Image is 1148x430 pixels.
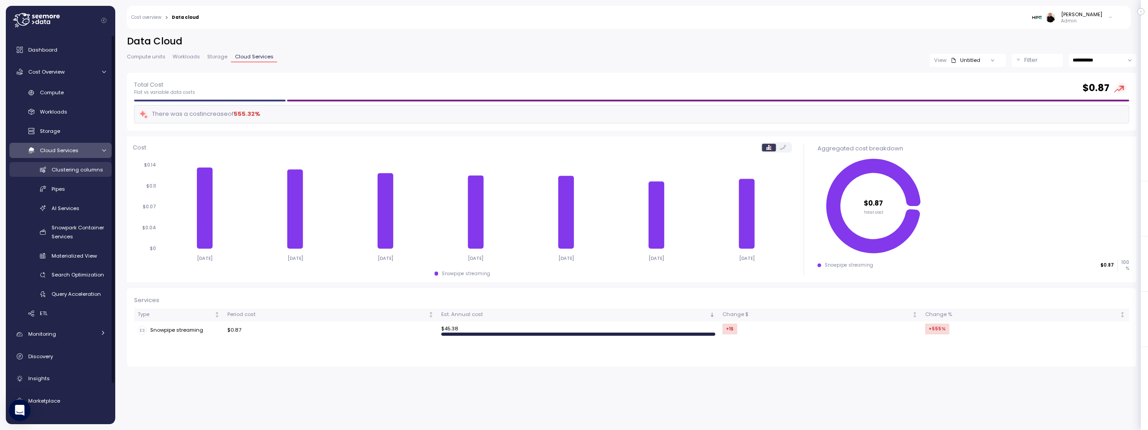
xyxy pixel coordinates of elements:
tspan: [DATE] [378,255,393,261]
button: Collapse navigation [98,17,109,24]
div: Aggregated cost breakdown [818,144,1129,153]
div: Untitled [951,57,980,64]
a: Cost overview [131,15,161,20]
div: Data cloud [172,15,199,20]
a: Cost Overview [9,63,112,81]
a: Marketplace [9,392,112,410]
div: Snowpipe streaming [442,271,490,277]
a: Pipes [9,181,112,196]
div: Snowpipe streaming [825,262,873,268]
p: $0.87 [1100,262,1114,268]
tspan: Total cost [864,209,883,215]
span: Snowpark Container Services [52,224,104,240]
div: Not sorted [1119,312,1126,318]
span: Dashboard [28,46,57,53]
th: Change $Not sorted [719,308,922,321]
tspan: [DATE] [648,255,664,261]
tspan: $0.07 [143,204,156,210]
div: 555.32 % [234,110,260,118]
img: 68775d04603bbb24c1223a5b.PNG [1032,13,1042,22]
div: [PERSON_NAME] [1061,11,1102,18]
span: Monitoring [28,330,56,338]
tspan: $0.11 [146,183,156,189]
th: Est. Annual costSorted descending [438,308,718,321]
div: Est. Annual cost [441,311,707,319]
span: Cloud Services [40,147,78,154]
a: Insights [9,369,112,387]
a: Discovery [9,347,112,365]
span: ETL [40,310,48,317]
a: Cloud Services [9,143,112,158]
a: Storage [9,124,112,139]
div: Not sorted [912,312,918,318]
div: Services [134,296,1129,305]
tspan: [DATE] [287,255,303,261]
span: Insights [28,375,50,382]
span: Compute units [127,54,165,59]
td: $ 45.38 [438,321,718,339]
div: Not sorted [428,312,434,318]
img: ALV-UjVkz90MY8wZ9HgUu6K3pIYhYkyGjO5oNusw5OCgNMx_Ls9FbQDgKF3G5cDxWsiRRtbiYTf9IiIhfq1FnRQHHuxtqbY5b... [1046,13,1055,22]
a: Query Acceleration [9,287,112,302]
a: ETL [9,306,112,321]
div: There was a cost increase of [139,109,260,119]
th: Period costNot sorted [224,308,438,321]
span: Search Optimization [52,271,104,278]
a: Snowpark Container Services [9,220,112,244]
a: Workloads [9,105,112,119]
th: TypeNot sorted [134,308,224,321]
div: Open Intercom Messenger [9,399,30,421]
span: Pipes [52,185,65,193]
div: Not sorted [214,312,220,318]
span: AI Services [52,205,79,212]
a: Dashboard [9,41,112,59]
p: Flat vs variable data costs [134,89,195,96]
tspan: [DATE] [468,255,483,261]
button: Filter [1012,54,1063,67]
div: +1 $ [722,324,737,334]
span: Workloads [173,54,200,59]
tspan: $0.04 [142,225,156,231]
span: Cloud Services [235,54,274,59]
span: Storage [207,54,227,59]
div: Change $ [722,311,910,319]
a: AI Services [9,201,112,215]
tspan: $0 [150,246,156,252]
p: Cost [133,143,146,152]
div: Sorted descending [709,312,715,318]
h2: $ 0.87 [1083,82,1109,95]
a: Clustering columns [9,162,112,177]
p: Admin [1061,18,1102,24]
a: Materialized View [9,248,112,263]
p: View: [934,57,947,64]
p: 100 % [1118,259,1129,272]
a: Monitoring [9,325,112,343]
p: Filter [1024,56,1038,65]
tspan: $0.14 [144,162,156,168]
span: Marketplace [28,397,60,404]
span: Query Acceleration [52,290,101,298]
p: Total Cost [134,80,195,89]
span: Compute [40,89,64,96]
a: Search Optimization [9,268,112,282]
div: Type [138,311,213,319]
div: Period cost [227,311,426,319]
tspan: [DATE] [739,255,755,261]
span: Clustering columns [52,166,103,173]
tspan: [DATE] [197,255,213,261]
div: Snowpipe streaming [138,326,220,335]
span: Workloads [40,108,67,115]
span: Discovery [28,353,53,360]
div: Change % [925,311,1118,319]
a: Compute [9,85,112,100]
div: > [165,15,168,21]
th: Change %Not sorted [922,308,1129,321]
h2: Data Cloud [127,35,1136,48]
tspan: [DATE] [558,255,574,261]
td: $0.87 [224,321,438,339]
span: Materialized View [52,252,97,259]
span: Cost Overview [28,68,65,75]
tspan: $0.87 [864,199,883,208]
span: Storage [40,127,60,135]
